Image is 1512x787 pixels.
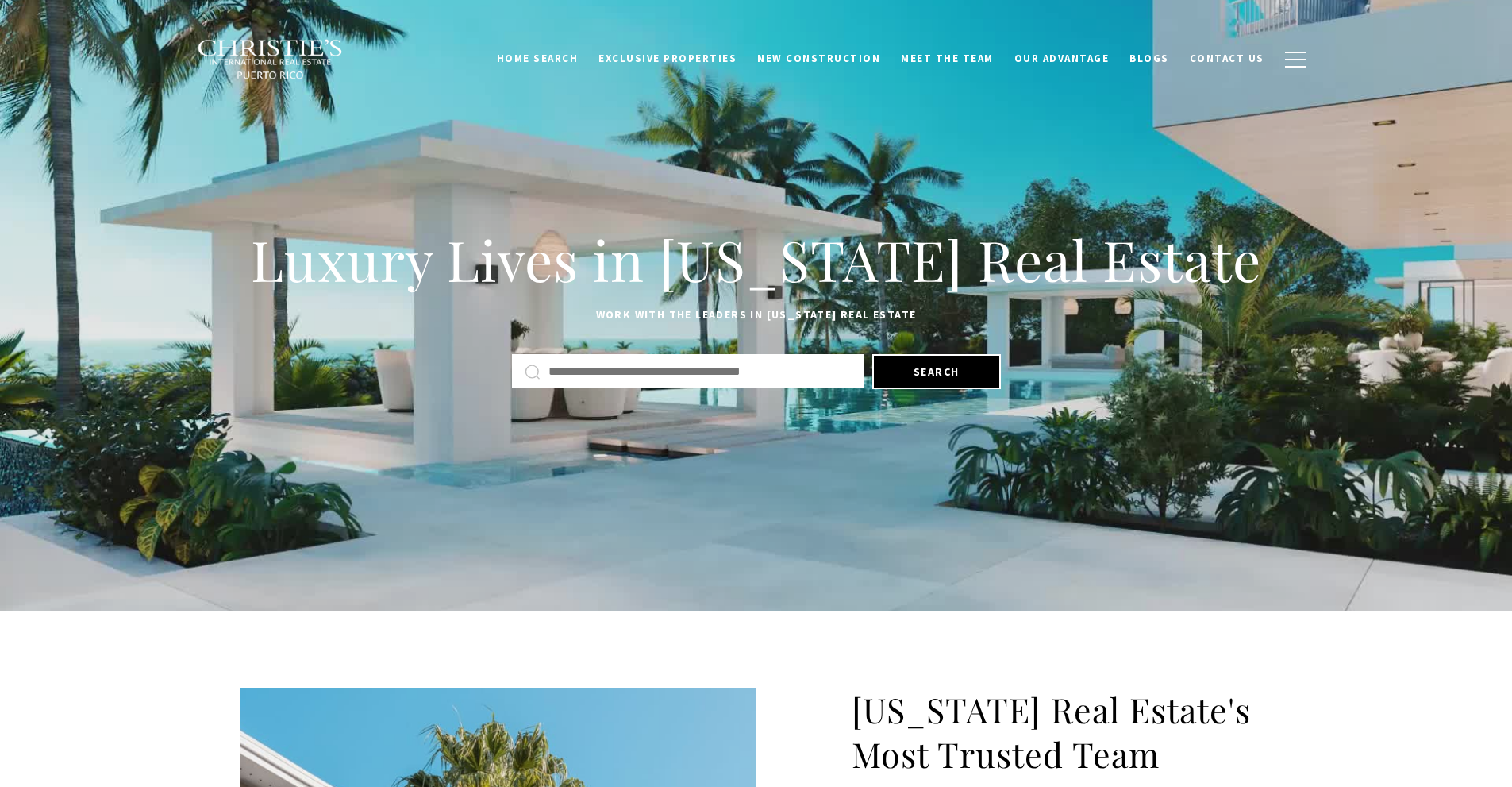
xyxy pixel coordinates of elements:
[240,306,1272,325] p: Work with the leaders in [US_STATE] Real Estate
[588,44,747,74] a: Exclusive Properties
[1004,44,1120,74] a: Our Advantage
[747,44,891,74] a: New Construction
[1190,52,1264,65] span: Contact Us
[852,688,1272,777] h2: [US_STATE] Real Estate's Most Trusted Team
[891,44,1004,74] a: Meet the Team
[1119,44,1179,74] a: Blogs
[487,44,589,74] a: Home Search
[1129,52,1169,65] span: Blogs
[757,52,880,65] span: New Construction
[240,225,1272,295] h1: Luxury Lives in [US_STATE] Real Estate
[872,354,1001,389] button: Search
[197,39,344,80] img: Christie's International Real Estate black text logo
[1014,52,1110,65] span: Our Advantage
[598,52,737,65] span: Exclusive Properties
